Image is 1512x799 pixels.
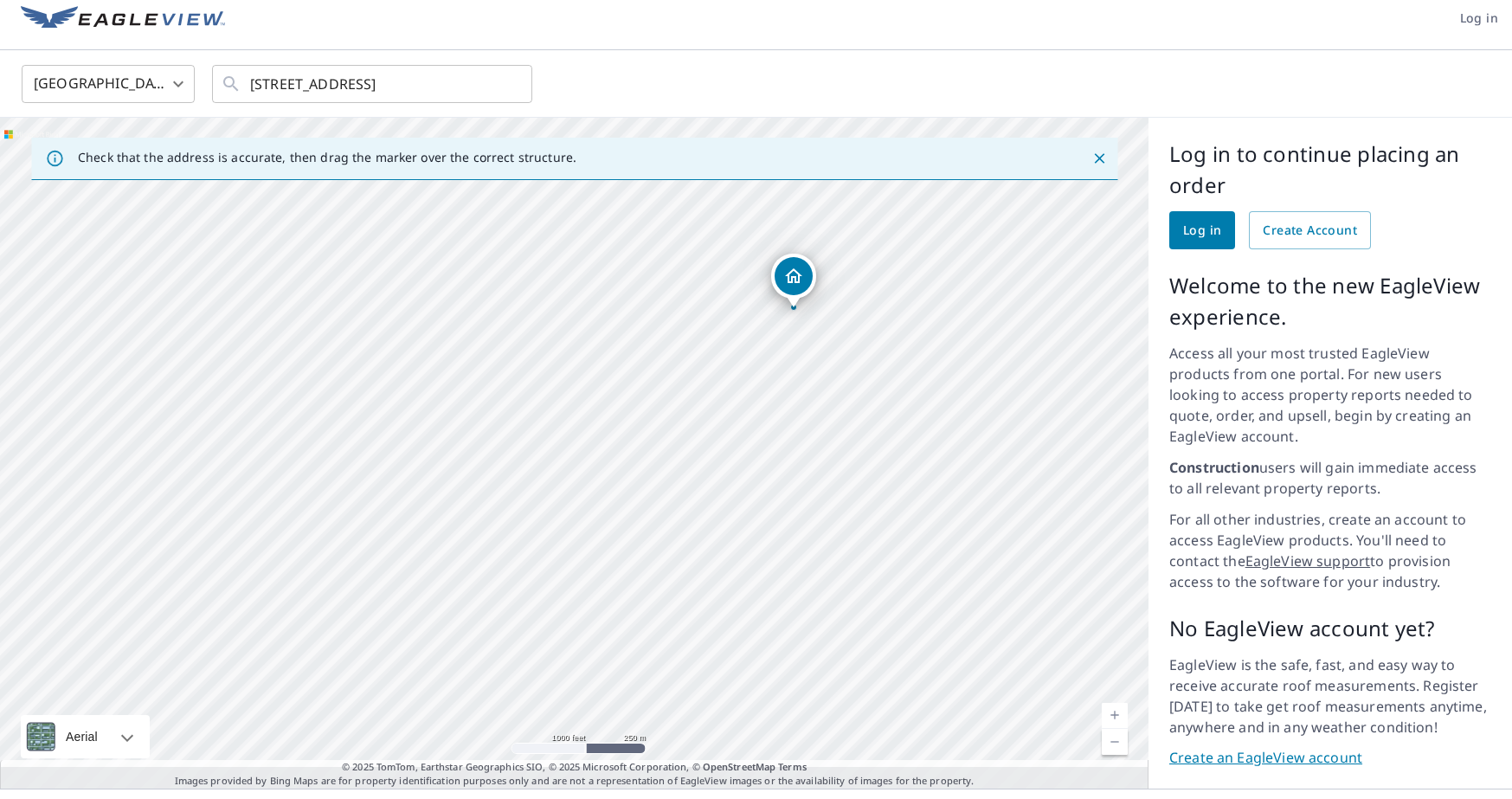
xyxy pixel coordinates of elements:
[1102,703,1128,729] a: Current Level 15, Zoom In
[1249,211,1371,249] a: Create Account
[22,60,195,108] div: [GEOGRAPHIC_DATA]
[1169,457,1491,499] p: users will gain immediate access to all relevant property reports.
[1460,8,1498,29] span: Log in
[342,760,807,775] span: © 2025 TomTom, Earthstar Geographics SIO, © 2025 Microsoft Corporation, ©
[1169,270,1491,332] p: Welcome to the new EagleView experience.
[1183,220,1221,242] span: Log in
[1169,343,1491,447] p: Access all your most trusted EagleView products from one portal. For new users looking to access ...
[1169,139,1491,201] p: Log in to continue placing an order
[1169,458,1259,477] strong: Construction
[250,60,497,108] input: Search by address or latitude-longitude
[1102,729,1128,755] a: Current Level 15, Zoom Out
[61,715,103,758] div: Aerial
[1169,211,1235,249] a: Log in
[1169,654,1491,738] p: EagleView is the safe, fast, and easy way to receive accurate roof measurements. Register [DATE] ...
[1169,509,1491,592] p: For all other industries, create an account to access EagleView products. You'll need to contact ...
[21,715,150,758] div: Aerial
[771,254,816,307] div: Dropped pin, building 1, Residential property, 9 Slabey Ave Malverne, NY 11565
[78,150,576,165] p: Check that the address is accurate, then drag the marker over the correct structure.
[1263,220,1357,242] span: Create Account
[703,760,775,773] a: OpenStreetMap
[1169,613,1491,644] p: No EagleView account yet?
[1169,748,1491,768] a: Create an EagleView account
[1088,147,1110,170] button: Close
[1245,551,1371,570] a: EagleView support
[21,6,225,32] img: EV Logo
[778,760,807,773] a: Terms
